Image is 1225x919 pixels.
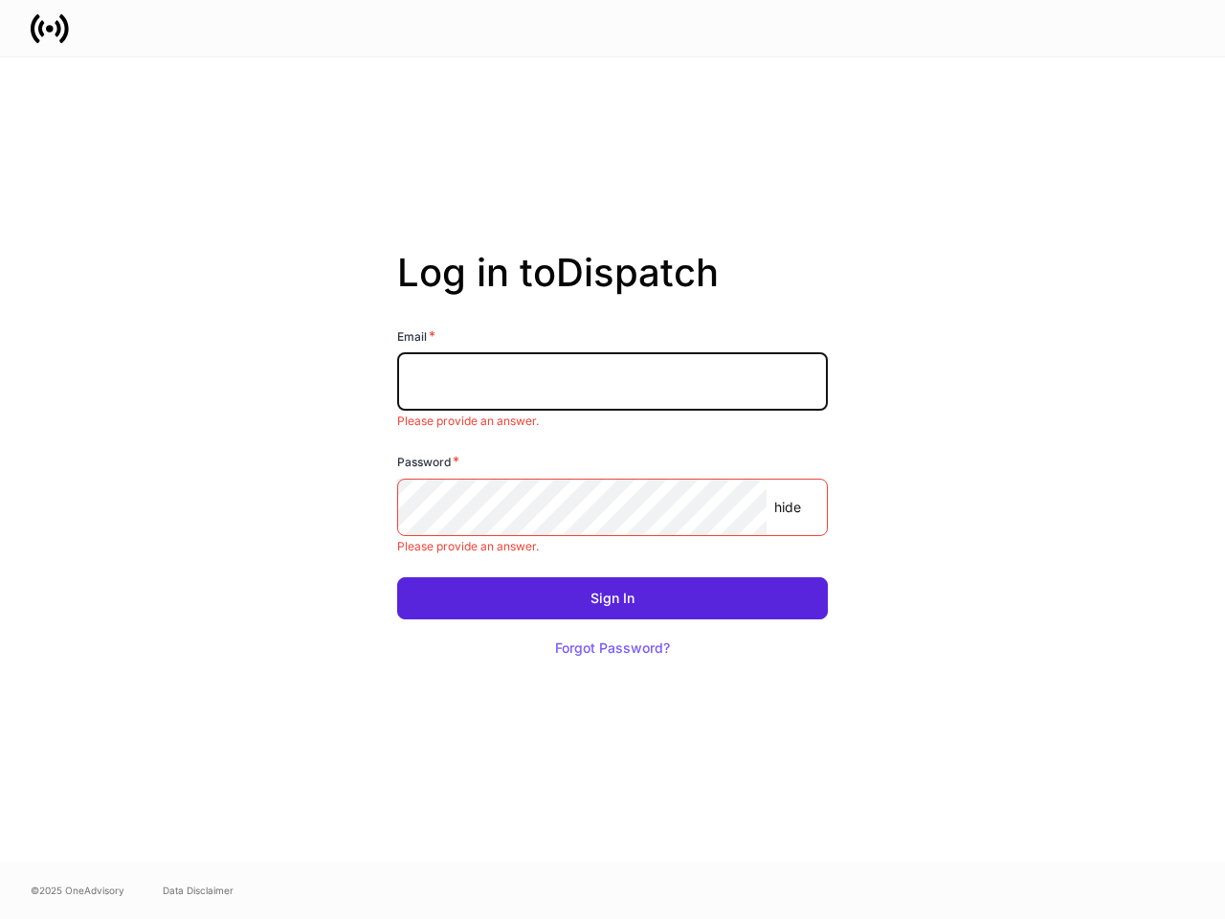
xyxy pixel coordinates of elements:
[397,326,435,346] h6: Email
[397,577,828,619] button: Sign In
[774,498,801,517] p: hide
[397,250,828,326] h2: Log in to Dispatch
[397,452,459,471] h6: Password
[163,883,234,898] a: Data Disclaimer
[31,883,124,898] span: © 2025 OneAdvisory
[397,414,828,429] p: Please provide an answer.
[531,627,694,669] button: Forgot Password?
[397,539,828,554] p: Please provide an answer.
[590,592,635,605] div: Sign In
[555,641,670,655] div: Forgot Password?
